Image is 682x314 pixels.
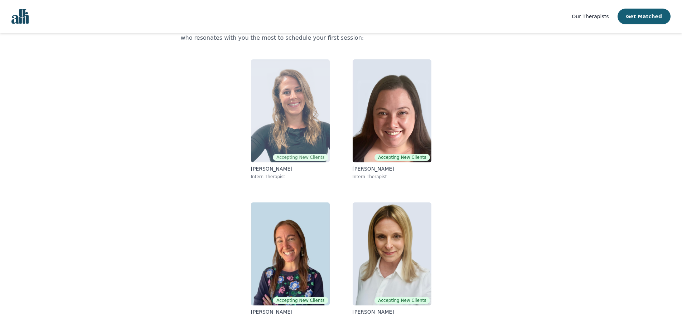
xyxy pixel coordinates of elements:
[273,297,328,304] span: Accepting New Clients
[353,59,431,162] img: Jennifer Weber
[353,165,431,172] p: [PERSON_NAME]
[251,59,330,162] img: Rachel Bickley
[353,202,431,305] img: Megan Ridout
[618,9,671,24] button: Get Matched
[251,174,330,180] p: Intern Therapist
[572,12,609,21] a: Our Therapists
[572,14,609,19] span: Our Therapists
[353,174,431,180] p: Intern Therapist
[11,9,29,24] img: alli logo
[374,154,430,161] span: Accepting New Clients
[374,297,430,304] span: Accepting New Clients
[273,154,328,161] span: Accepting New Clients
[251,202,330,305] img: Naomi Tessler
[347,54,437,185] a: Jennifer WeberAccepting New Clients[PERSON_NAME]Intern Therapist
[251,165,330,172] p: [PERSON_NAME]
[245,54,335,185] a: Rachel BickleyAccepting New Clients[PERSON_NAME]Intern Therapist
[181,25,502,42] p: Your selected session rate is $105 - you can change your session rate anytime you need. Choose a ...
